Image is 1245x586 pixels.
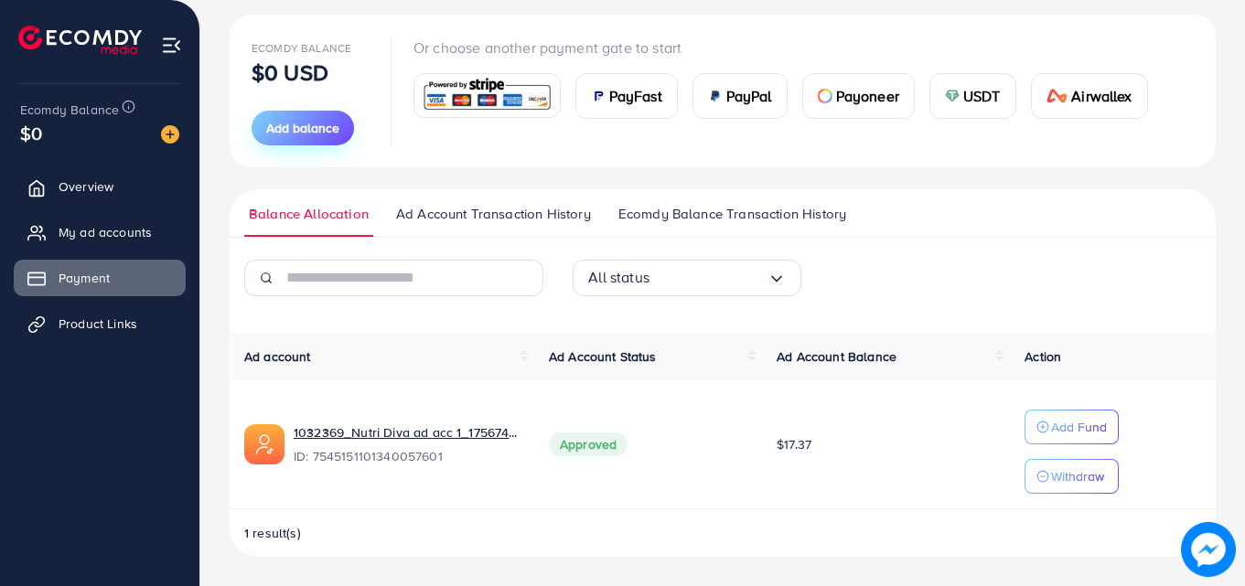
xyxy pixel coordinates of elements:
[818,89,832,103] img: card
[244,424,284,464] img: ic-ads-acc.e4c84228.svg
[649,263,767,292] input: Search for option
[726,85,772,107] span: PayPal
[1071,85,1132,107] span: Airwallex
[692,73,788,119] a: cardPayPal
[1051,465,1104,487] p: Withdraw
[549,432,628,456] span: Approved
[1025,410,1119,444] button: Add Fund
[802,73,915,119] a: cardPayoneer
[1051,416,1107,438] p: Add Fund
[266,119,339,137] span: Add balance
[1025,347,1061,366] span: Action
[591,89,606,103] img: card
[14,260,186,296] a: Payment
[588,263,649,292] span: All status
[294,447,520,465] span: ID: 7545151101340057601
[396,204,591,224] span: Ad Account Transaction History
[945,89,960,103] img: card
[14,305,186,342] a: Product Links
[963,85,1001,107] span: USDT
[420,76,554,115] img: card
[14,168,186,205] a: Overview
[161,35,182,56] img: menu
[708,89,723,103] img: card
[20,120,42,146] span: $0
[252,111,354,145] button: Add balance
[1025,459,1119,494] button: Withdraw
[244,524,301,542] span: 1 result(s)
[1046,89,1068,103] img: card
[249,204,369,224] span: Balance Allocation
[618,204,846,224] span: Ecomdy Balance Transaction History
[413,73,561,118] a: card
[573,260,801,296] div: Search for option
[252,61,328,83] p: $0 USD
[14,214,186,250] a: My ad accounts
[20,101,119,119] span: Ecomdy Balance
[59,223,152,241] span: My ad accounts
[413,37,1163,59] p: Or choose another payment gate to start
[59,314,137,333] span: Product Links
[244,347,311,366] span: Ad account
[777,435,811,453] span: $17.37
[161,125,179,144] img: image
[59,177,113,196] span: Overview
[777,347,896,366] span: Ad Account Balance
[575,73,678,119] a: cardPayFast
[18,26,142,54] img: logo
[1031,73,1148,119] a: cardAirwallex
[252,40,351,56] span: Ecomdy Balance
[609,85,662,107] span: PayFast
[836,85,899,107] span: Payoneer
[294,423,520,442] a: 1032369_Nutri Diva ad acc 1_1756742432079
[929,73,1016,119] a: cardUSDT
[549,347,657,366] span: Ad Account Status
[294,423,520,465] div: <span class='underline'>1032369_Nutri Diva ad acc 1_1756742432079</span></br>7545151101340057601
[1181,522,1236,577] img: image
[59,269,110,287] span: Payment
